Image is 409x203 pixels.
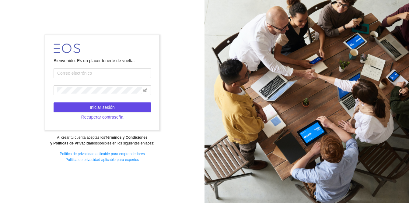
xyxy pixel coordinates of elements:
span: Recuperar contraseña [81,114,124,120]
input: Correo electrónico [54,68,151,78]
a: Política de privacidad aplicable para emprendedores [60,152,145,156]
div: Al crear tu cuenta aceptas los disponibles en los siguientes enlaces: [4,135,200,146]
button: Recuperar contraseña [54,112,151,122]
a: Recuperar contraseña [54,115,151,119]
strong: Términos y Condiciones y Políticas de Privacidad [50,135,147,145]
a: Política de privacidad aplicable para expertos [65,158,139,162]
button: Iniciar sesión [54,102,151,112]
img: LOGO [54,44,80,53]
span: eye-invisible [143,88,147,92]
div: Bienvenido. Es un placer tenerte de vuelta. [54,57,151,64]
span: Iniciar sesión [90,104,115,111]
